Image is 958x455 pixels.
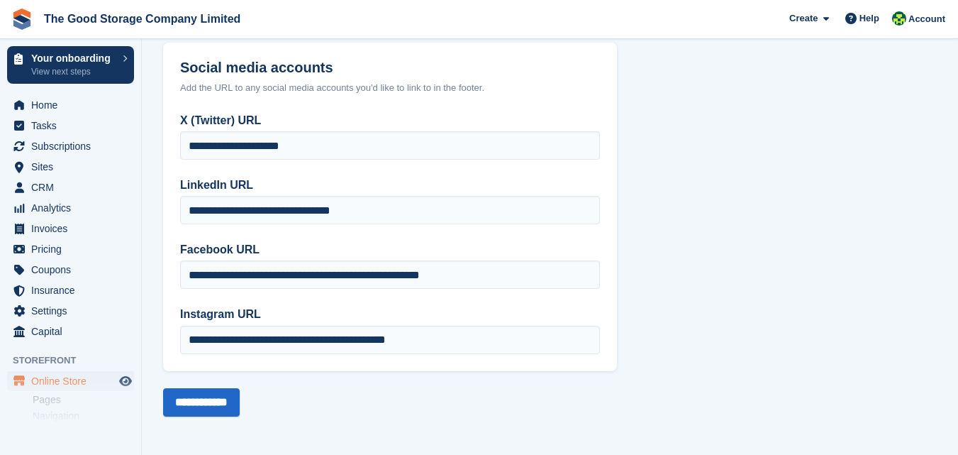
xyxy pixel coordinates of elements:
[31,157,116,177] span: Sites
[180,241,600,258] label: Facebook URL
[892,11,906,26] img: Claire Burton
[33,393,134,407] a: Pages
[38,7,246,31] a: The Good Storage Company Limited
[7,177,134,197] a: menu
[7,301,134,321] a: menu
[7,95,134,115] a: menu
[31,301,116,321] span: Settings
[11,9,33,30] img: stora-icon-8386f47178a22dfd0bd8f6a31ec36ba5ce8667c1dd55bd0f319d3a0aa187defe.svg
[31,219,116,239] span: Invoices
[7,260,134,280] a: menu
[7,371,134,391] a: menu
[31,371,116,391] span: Online Store
[31,260,116,280] span: Coupons
[31,65,116,78] p: View next steps
[789,11,818,26] span: Create
[33,410,134,423] a: Navigation
[7,239,134,259] a: menu
[7,46,134,84] a: Your onboarding View next steps
[7,136,134,156] a: menu
[7,157,134,177] a: menu
[31,136,116,156] span: Subscriptions
[117,373,134,390] a: Preview store
[7,280,134,300] a: menu
[908,12,945,26] span: Account
[859,11,879,26] span: Help
[31,95,116,115] span: Home
[31,53,116,63] p: Your onboarding
[180,112,600,129] label: X (Twitter) URL
[31,198,116,218] span: Analytics
[7,198,134,218] a: menu
[180,60,600,76] h2: Social media accounts
[31,322,116,341] span: Capital
[31,116,116,136] span: Tasks
[31,280,116,300] span: Insurance
[7,219,134,239] a: menu
[180,177,600,194] label: LinkedIn URL
[180,81,600,95] div: Add the URL to any social media accounts you'd like to link to in the footer.
[7,322,134,341] a: menu
[31,177,116,197] span: CRM
[180,306,600,323] label: Instagram URL
[31,239,116,259] span: Pricing
[13,353,141,368] span: Storefront
[7,116,134,136] a: menu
